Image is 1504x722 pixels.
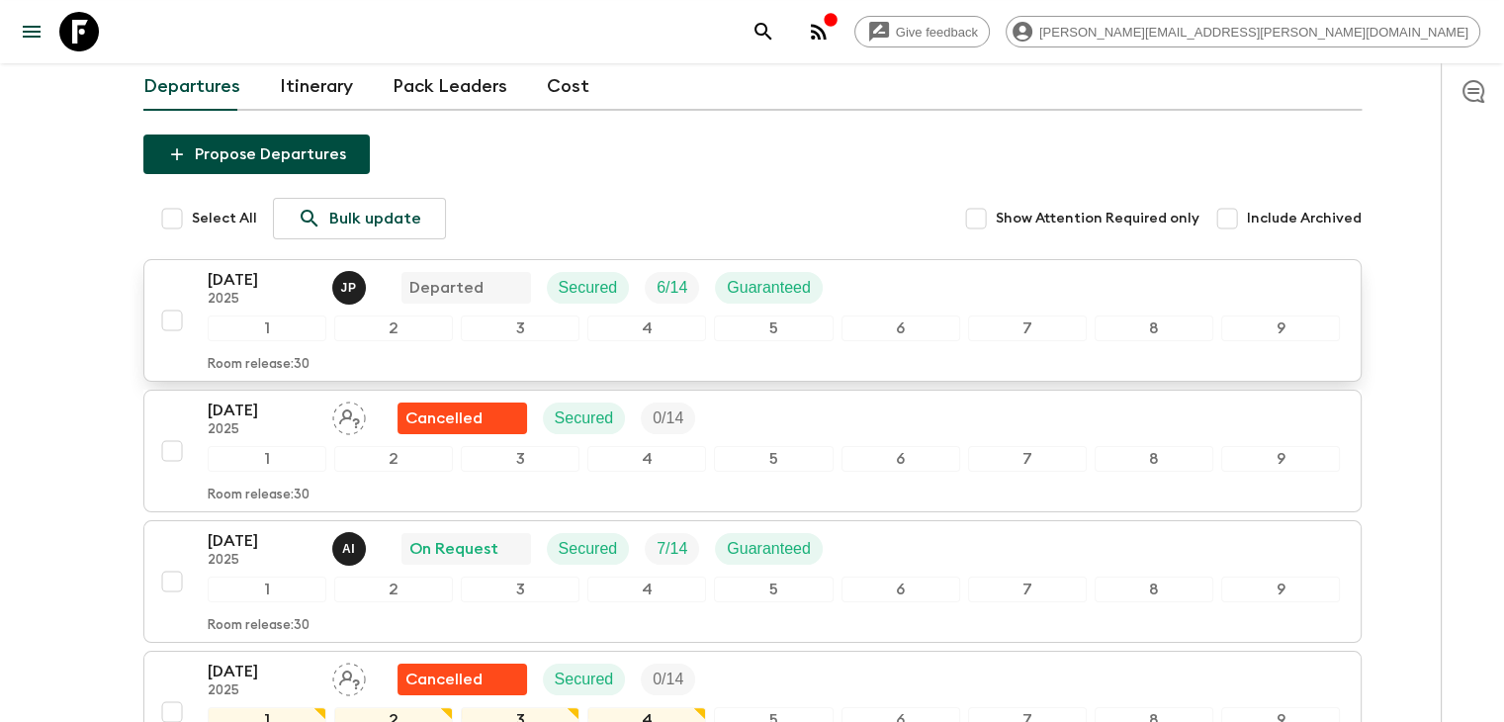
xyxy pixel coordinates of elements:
div: Trip Fill [645,533,699,565]
div: 8 [1095,316,1213,341]
p: On Request [409,537,498,561]
div: Trip Fill [641,664,695,695]
div: 9 [1221,577,1340,602]
a: Give feedback [854,16,990,47]
p: 7 / 14 [657,537,687,561]
div: 3 [461,577,579,602]
a: Cost [547,63,589,111]
span: Show Attention Required only [996,209,1199,228]
p: Guaranteed [727,276,811,300]
span: Select All [192,209,257,228]
a: Pack Leaders [393,63,507,111]
button: [DATE]2025Alvaro IxtetelaOn RequestSecuredTrip FillGuaranteed123456789Room release:30 [143,520,1362,643]
button: [DATE]2025Assign pack leaderFlash Pack cancellationSecuredTrip Fill123456789Room release:30 [143,390,1362,512]
button: AI [332,532,370,566]
div: 6 [841,316,960,341]
div: 7 [968,446,1087,472]
div: 5 [714,577,833,602]
div: 5 [714,316,833,341]
p: Secured [559,276,618,300]
p: 0 / 14 [653,668,683,691]
div: 9 [1221,316,1340,341]
a: Bulk update [273,198,446,239]
div: 4 [587,577,706,602]
p: 2025 [208,292,316,308]
span: Assign pack leader [332,407,366,423]
p: 2025 [208,683,316,699]
div: 3 [461,316,579,341]
div: 4 [587,446,706,472]
span: Give feedback [885,25,989,40]
p: [DATE] [208,660,316,683]
p: 2025 [208,422,316,438]
span: Include Archived [1247,209,1362,228]
div: Secured [547,272,630,304]
p: Cancelled [405,406,483,430]
div: 5 [714,446,833,472]
p: [DATE] [208,529,316,553]
div: 7 [968,577,1087,602]
div: 6 [841,577,960,602]
p: Cancelled [405,668,483,691]
p: Secured [555,668,614,691]
p: Room release: 30 [208,357,310,373]
div: Trip Fill [641,403,695,434]
p: Secured [555,406,614,430]
div: 1 [208,577,326,602]
span: Assign pack leader [332,669,366,684]
div: 1 [208,316,326,341]
p: Departed [409,276,484,300]
div: 2 [334,316,453,341]
p: 0 / 14 [653,406,683,430]
div: 2 [334,446,453,472]
div: [PERSON_NAME][EMAIL_ADDRESS][PERSON_NAME][DOMAIN_NAME] [1006,16,1480,47]
button: [DATE]2025Julio PosadasDepartedSecuredTrip FillGuaranteed123456789Room release:30 [143,259,1362,382]
div: Secured [543,664,626,695]
div: Flash Pack cancellation [398,403,527,434]
div: 7 [968,316,1087,341]
button: search adventures [744,12,783,51]
p: Guaranteed [727,537,811,561]
p: 2025 [208,553,316,569]
div: Flash Pack cancellation [398,664,527,695]
p: Room release: 30 [208,618,310,634]
p: A I [342,541,355,557]
div: 3 [461,446,579,472]
div: Secured [543,403,626,434]
div: 6 [841,446,960,472]
a: Itinerary [280,63,353,111]
div: 1 [208,446,326,472]
div: 8 [1095,577,1213,602]
p: Secured [559,537,618,561]
p: Room release: 30 [208,488,310,503]
p: [DATE] [208,399,316,422]
div: 4 [587,316,706,341]
div: Trip Fill [645,272,699,304]
span: Alvaro Ixtetela [332,538,370,554]
p: 6 / 14 [657,276,687,300]
span: [PERSON_NAME][EMAIL_ADDRESS][PERSON_NAME][DOMAIN_NAME] [1028,25,1479,40]
p: [DATE] [208,268,316,292]
div: 2 [334,577,453,602]
div: 8 [1095,446,1213,472]
span: Julio Posadas [332,277,370,293]
a: Departures [143,63,240,111]
button: Propose Departures [143,135,370,174]
div: 9 [1221,446,1340,472]
button: menu [12,12,51,51]
p: Bulk update [329,207,421,230]
div: Secured [547,533,630,565]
